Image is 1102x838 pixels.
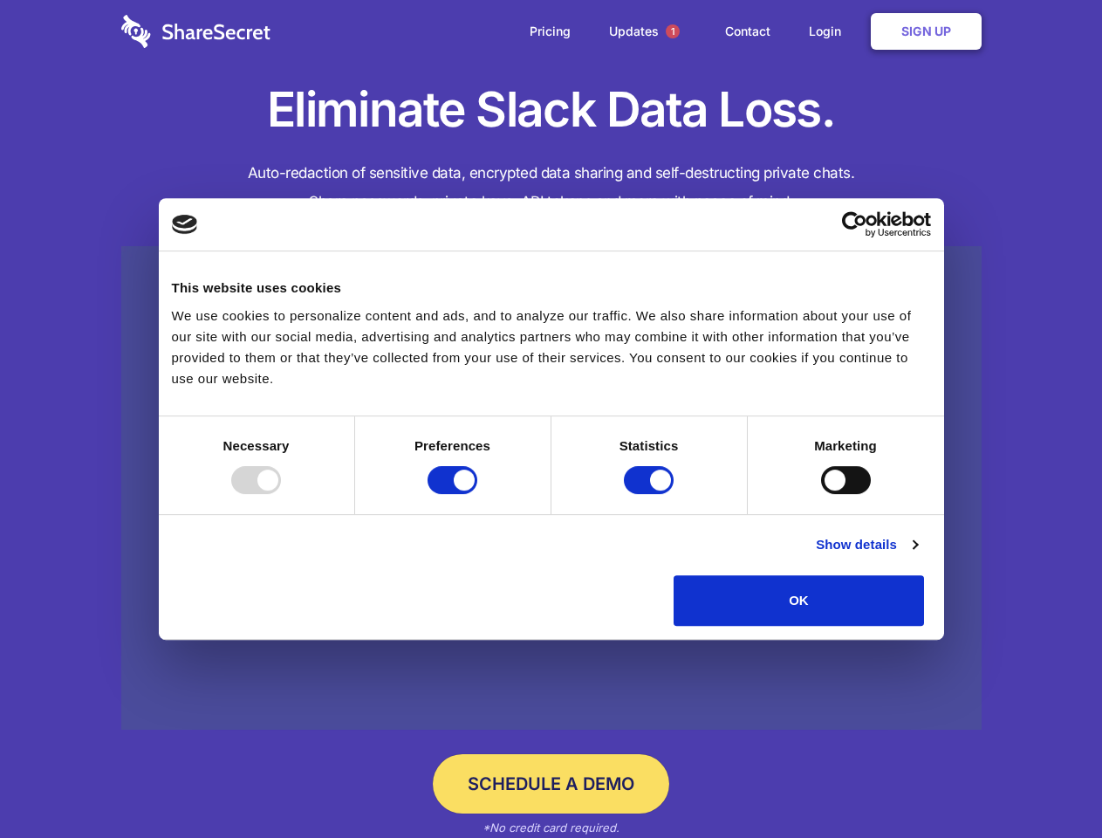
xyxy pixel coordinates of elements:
a: Schedule a Demo [433,754,669,814]
a: Wistia video thumbnail [121,246,982,731]
a: Contact [708,4,788,58]
h4: Auto-redaction of sensitive data, encrypted data sharing and self-destructing private chats. Shar... [121,159,982,216]
em: *No credit card required. [483,821,619,835]
img: logo-wordmark-white-trans-d4663122ce5f474addd5e946df7df03e33cb6a1c49d2221995e7729f52c070b2.svg [121,15,270,48]
h1: Eliminate Slack Data Loss. [121,79,982,141]
a: Login [791,4,867,58]
a: Usercentrics Cookiebot - opens in a new window [778,211,931,237]
strong: Statistics [619,438,679,453]
button: OK [674,575,924,626]
strong: Necessary [223,438,290,453]
strong: Preferences [414,438,490,453]
span: 1 [666,24,680,38]
a: Show details [816,534,917,555]
div: We use cookies to personalize content and ads, and to analyze our traffic. We also share informat... [172,306,931,389]
a: Pricing [512,4,588,58]
div: This website uses cookies [172,278,931,299]
strong: Marketing [814,438,877,453]
a: Sign Up [871,13,982,50]
img: logo [172,215,198,234]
